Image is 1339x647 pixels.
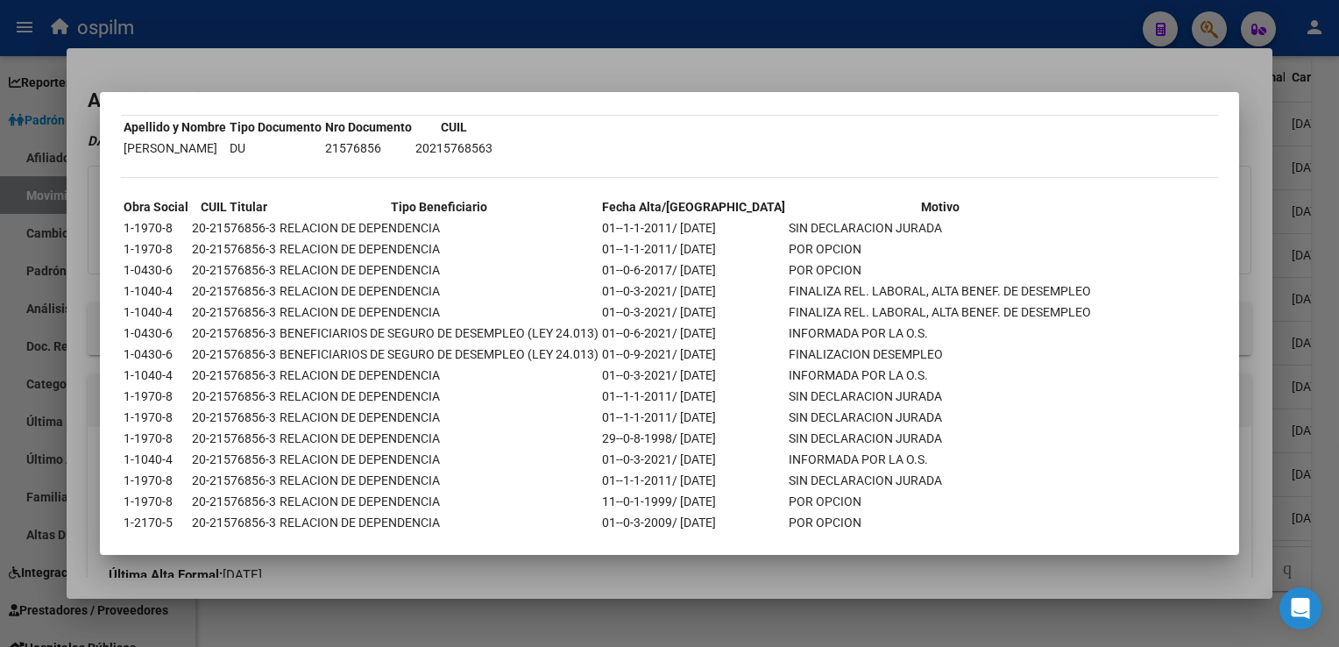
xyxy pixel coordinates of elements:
th: Tipo Documento [229,117,322,137]
td: 01--1-1-2011/ [DATE] [601,218,786,238]
td: 20-21576856-3 [191,281,277,301]
td: 20-21576856-3 [191,387,277,406]
th: Nro Documento [324,117,413,137]
td: RELACION DE DEPENDENCIA [279,387,599,406]
td: SIN DECLARACION JURADA [788,429,1092,448]
td: RELACION DE DEPENDENCIA [279,471,599,490]
td: 20215768563 [414,139,493,158]
th: Tipo Beneficiario [279,197,599,217]
td: 1-1970-8 [123,492,189,511]
td: 01--1-1-2011/ [DATE] [601,387,786,406]
td: 01--0-9-2021/ [DATE] [601,345,786,364]
td: POR OPCION [788,513,1092,532]
td: POR OPCION [788,260,1092,280]
td: 1-1040-4 [123,302,189,322]
th: CUIL Titular [191,197,277,217]
td: DU [229,139,322,158]
td: RELACION DE DEPENDENCIA [279,218,599,238]
td: 20-21576856-3 [191,366,277,385]
td: SIN DECLARACION JURADA [788,471,1092,490]
td: 1-1040-4 [123,366,189,385]
td: 20-21576856-3 [191,513,277,532]
td: RELACION DE DEPENDENCIA [279,429,599,448]
td: 01--0-3-2009/ [DATE] [601,513,786,532]
td: FINALIZA REL. LABORAL, ALTA BENEF. DE DESEMPLEO [788,281,1092,301]
th: CUIL [414,117,493,137]
td: 01--0-3-2021/ [DATE] [601,450,786,469]
td: 20-21576856-3 [191,239,277,259]
td: RELACION DE DEPENDENCIA [279,239,599,259]
td: POR OPCION [788,239,1092,259]
td: 01--1-1-2011/ [DATE] [601,408,786,427]
td: 01--1-1-2011/ [DATE] [601,471,786,490]
td: FINALIZA REL. LABORAL, ALTA BENEF. DE DESEMPLEO [788,302,1092,322]
th: Obra Social [123,197,189,217]
td: 20-21576856-3 [191,323,277,343]
td: 29--0-8-1998/ [DATE] [601,429,786,448]
td: 1-1970-8 [123,239,189,259]
td: SIN DECLARACION JURADA [788,218,1092,238]
td: 20-21576856-3 [191,345,277,364]
td: [PERSON_NAME] [123,139,227,158]
th: Apellido y Nombre [123,117,227,137]
td: 20-21576856-3 [191,260,277,280]
td: 1-0430-6 [123,323,189,343]
th: Motivo [788,197,1092,217]
td: INFORMADA POR LA O.S. [788,323,1092,343]
td: RELACION DE DEPENDENCIA [279,492,599,511]
td: BENEFICIARIOS DE SEGURO DE DESEMPLEO (LEY 24.013) [279,323,599,343]
td: 1-1970-8 [123,471,189,490]
td: RELACION DE DEPENDENCIA [279,513,599,532]
td: 20-21576856-3 [191,302,277,322]
td: INFORMADA POR LA O.S. [788,366,1092,385]
td: 20-21576856-3 [191,450,277,469]
div: Open Intercom Messenger [1279,587,1321,629]
td: 20-21576856-3 [191,218,277,238]
td: 01--0-6-2017/ [DATE] [601,260,786,280]
td: 1-0430-6 [123,260,189,280]
td: RELACION DE DEPENDENCIA [279,302,599,322]
td: 01--0-3-2021/ [DATE] [601,302,786,322]
td: 21576856 [324,139,413,158]
td: 20-21576856-3 [191,492,277,511]
td: 01--1-1-2011/ [DATE] [601,239,786,259]
td: 1-1970-8 [123,387,189,406]
td: SIN DECLARACION JURADA [788,408,1092,427]
td: 01--0-3-2021/ [DATE] [601,366,786,385]
td: 20-21576856-3 [191,429,277,448]
td: RELACION DE DEPENDENCIA [279,408,599,427]
td: SIN DECLARACION JURADA [788,387,1092,406]
td: INFORMADA POR LA O.S. [788,450,1092,469]
td: RELACION DE DEPENDENCIA [279,281,599,301]
td: 20-21576856-3 [191,471,277,490]
td: 01--0-6-2021/ [DATE] [601,323,786,343]
td: 1-1970-8 [123,218,189,238]
td: 1-1040-4 [123,281,189,301]
td: 11--0-1-1999/ [DATE] [601,492,786,511]
td: FINALIZACION DESEMPLEO [788,345,1092,364]
td: 1-0430-6 [123,345,189,364]
td: BENEFICIARIOS DE SEGURO DE DESEMPLEO (LEY 24.013) [279,345,599,364]
td: RELACION DE DEPENDENCIA [279,450,599,469]
td: 20-21576856-3 [191,408,277,427]
td: RELACION DE DEPENDENCIA [279,366,599,385]
td: 1-1970-8 [123,408,189,427]
td: POR OPCION [788,492,1092,511]
td: 1-1040-4 [123,450,189,469]
th: Fecha Alta/[GEOGRAPHIC_DATA] [601,197,786,217]
td: 1-1970-8 [123,429,189,448]
td: 01--0-3-2021/ [DATE] [601,281,786,301]
td: RELACION DE DEPENDENCIA [279,260,599,280]
td: 1-2170-5 [123,513,189,532]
